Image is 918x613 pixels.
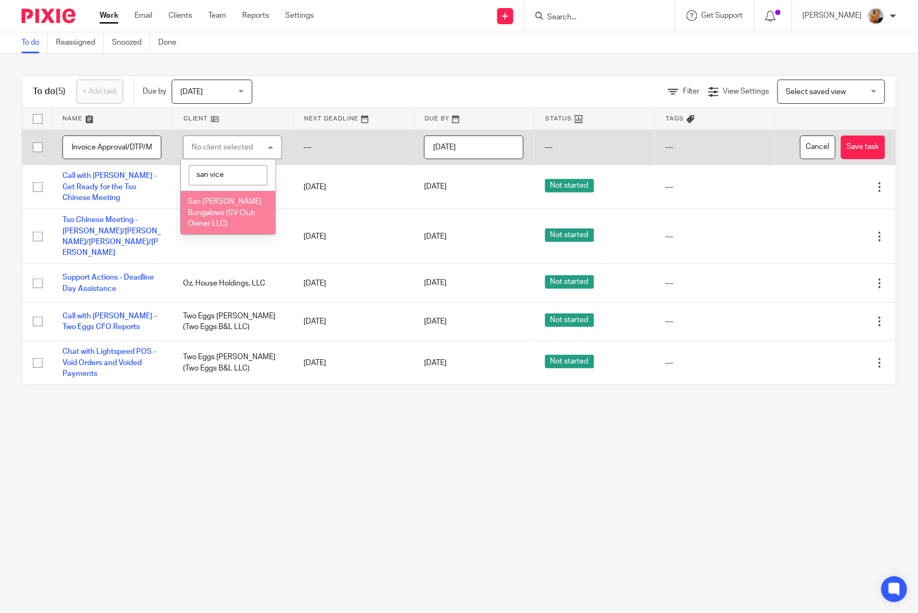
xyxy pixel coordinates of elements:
[800,136,836,160] button: Cancel
[55,87,66,96] span: (5)
[293,264,413,302] td: [DATE]
[702,12,743,19] span: Get Support
[172,264,293,302] td: Oz. House Holdings, LLC
[62,312,157,331] a: Call with [PERSON_NAME] - Two Eggs CFO Reports
[285,10,314,21] a: Settings
[62,216,161,256] a: Tso Chinese Meeting - [PERSON_NAME]/[PERSON_NAME]/[PERSON_NAME]/[PERSON_NAME]
[76,80,123,104] a: + Add task
[62,348,156,377] a: Chat with Lightspeed POS - Void Orders and Voided Payments
[424,233,447,240] span: [DATE]
[424,183,447,191] span: [DATE]
[168,10,192,21] a: Clients
[192,144,253,151] div: No client selected
[112,32,150,53] a: Snoozed
[100,10,118,21] a: Work
[293,209,413,264] td: [DATE]
[62,172,157,202] a: Call with [PERSON_NAME] - Get Ready for the Tso Chinese Meeting
[62,136,161,160] input: Task name
[242,10,269,21] a: Reports
[56,32,104,53] a: Reassigned
[62,274,154,292] a: Support Actions - Deadline Day Assistance
[424,318,447,325] span: [DATE]
[867,8,885,25] img: 1234.JPG
[424,280,447,287] span: [DATE]
[666,358,765,368] div: ---
[293,341,413,384] td: [DATE]
[841,136,885,160] button: Save task
[293,130,413,165] td: ---
[534,130,655,165] td: ---
[293,302,413,340] td: [DATE]
[545,275,594,289] span: Not started
[208,10,226,21] a: Team
[723,88,769,95] span: View Settings
[424,359,447,367] span: [DATE]
[545,229,594,242] span: Not started
[545,355,594,368] span: Not started
[545,179,594,193] span: Not started
[666,278,765,289] div: ---
[172,341,293,384] td: Two Eggs [PERSON_NAME] (Two Eggs B&L LLC)
[22,9,75,23] img: Pixie
[180,88,203,96] span: [DATE]
[33,86,66,97] h1: To do
[666,116,684,122] span: Tags
[143,86,166,97] p: Due by
[683,88,700,95] span: Filter
[424,136,523,160] input: Pick a date
[666,231,765,242] div: ---
[803,10,862,21] p: [PERSON_NAME]
[135,10,152,21] a: Email
[188,198,262,227] span: San [PERSON_NAME] Bungalows (SV Club Owner LLC)
[158,32,185,53] a: Done
[22,32,48,53] a: To do
[172,302,293,340] td: Two Eggs [PERSON_NAME] (Two Eggs B&L LLC)
[189,165,267,186] input: Search options...
[293,165,413,209] td: [DATE]
[545,313,594,327] span: Not started
[546,13,643,23] input: Search
[655,130,775,165] td: ---
[786,88,846,96] span: Select saved view
[666,316,765,327] div: ---
[666,182,765,193] div: ---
